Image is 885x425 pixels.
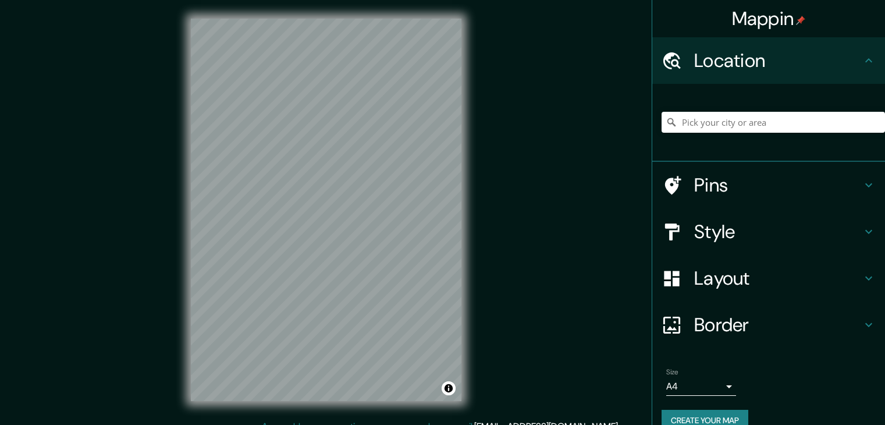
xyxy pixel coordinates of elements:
h4: Style [694,220,862,243]
iframe: Help widget launcher [781,380,872,412]
label: Size [666,367,678,377]
div: Location [652,37,885,84]
canvas: Map [191,19,461,401]
div: Layout [652,255,885,302]
h4: Border [694,313,862,337]
input: Pick your city or area [662,112,885,133]
h4: Mappin [732,7,806,30]
div: Border [652,302,885,348]
div: Pins [652,162,885,208]
button: Toggle attribution [442,381,456,395]
img: pin-icon.png [796,16,805,25]
div: Style [652,208,885,255]
h4: Location [694,49,862,72]
h4: Layout [694,267,862,290]
div: A4 [666,377,736,396]
h4: Pins [694,173,862,197]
